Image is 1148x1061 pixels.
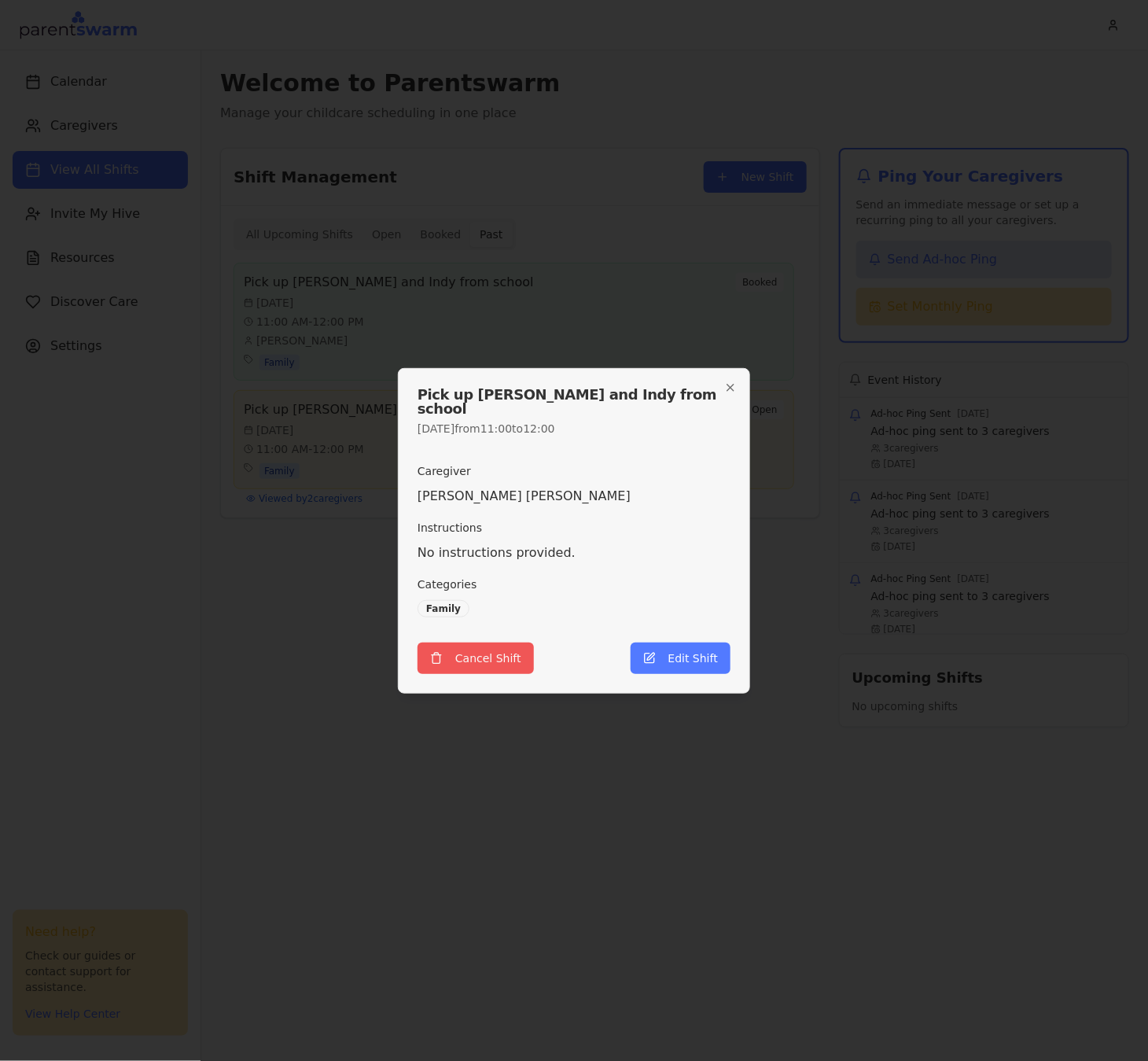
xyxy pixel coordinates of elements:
[418,421,730,437] p: [DATE] from 11:00 to 12:00
[418,487,730,506] p: [PERSON_NAME] [PERSON_NAME]
[418,643,534,674] button: Cancel Shift
[418,543,730,562] p: No instructions provided.
[418,600,469,617] div: Family
[418,578,476,591] label: Categories
[418,521,482,534] label: Instructions
[631,643,730,674] button: Edit Shift
[418,465,471,477] label: Caregiver
[418,388,730,416] h2: Pick up [PERSON_NAME] and Indy from school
